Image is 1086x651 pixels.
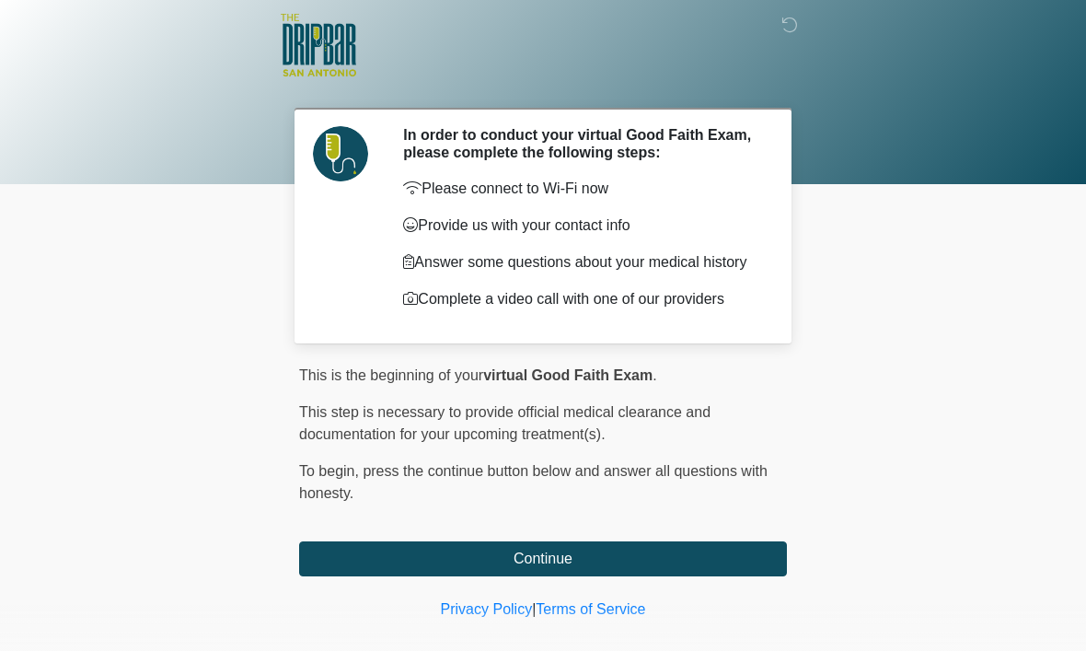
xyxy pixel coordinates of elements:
[299,367,483,383] span: This is the beginning of your
[653,367,656,383] span: .
[441,601,533,617] a: Privacy Policy
[299,463,768,501] span: press the continue button below and answer all questions with honesty.
[403,251,759,273] p: Answer some questions about your medical history
[532,601,536,617] a: |
[313,126,368,181] img: Agent Avatar
[299,463,363,479] span: To begin,
[536,601,645,617] a: Terms of Service
[403,178,759,200] p: Please connect to Wi-Fi now
[299,404,711,442] span: This step is necessary to provide official medical clearance and documentation for your upcoming ...
[403,126,759,161] h2: In order to conduct your virtual Good Faith Exam, please complete the following steps:
[281,14,356,78] img: The DRIPBaR - San Antonio Fossil Creek Logo
[403,288,759,310] p: Complete a video call with one of our providers
[483,367,653,383] strong: virtual Good Faith Exam
[299,541,787,576] button: Continue
[403,215,759,237] p: Provide us with your contact info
